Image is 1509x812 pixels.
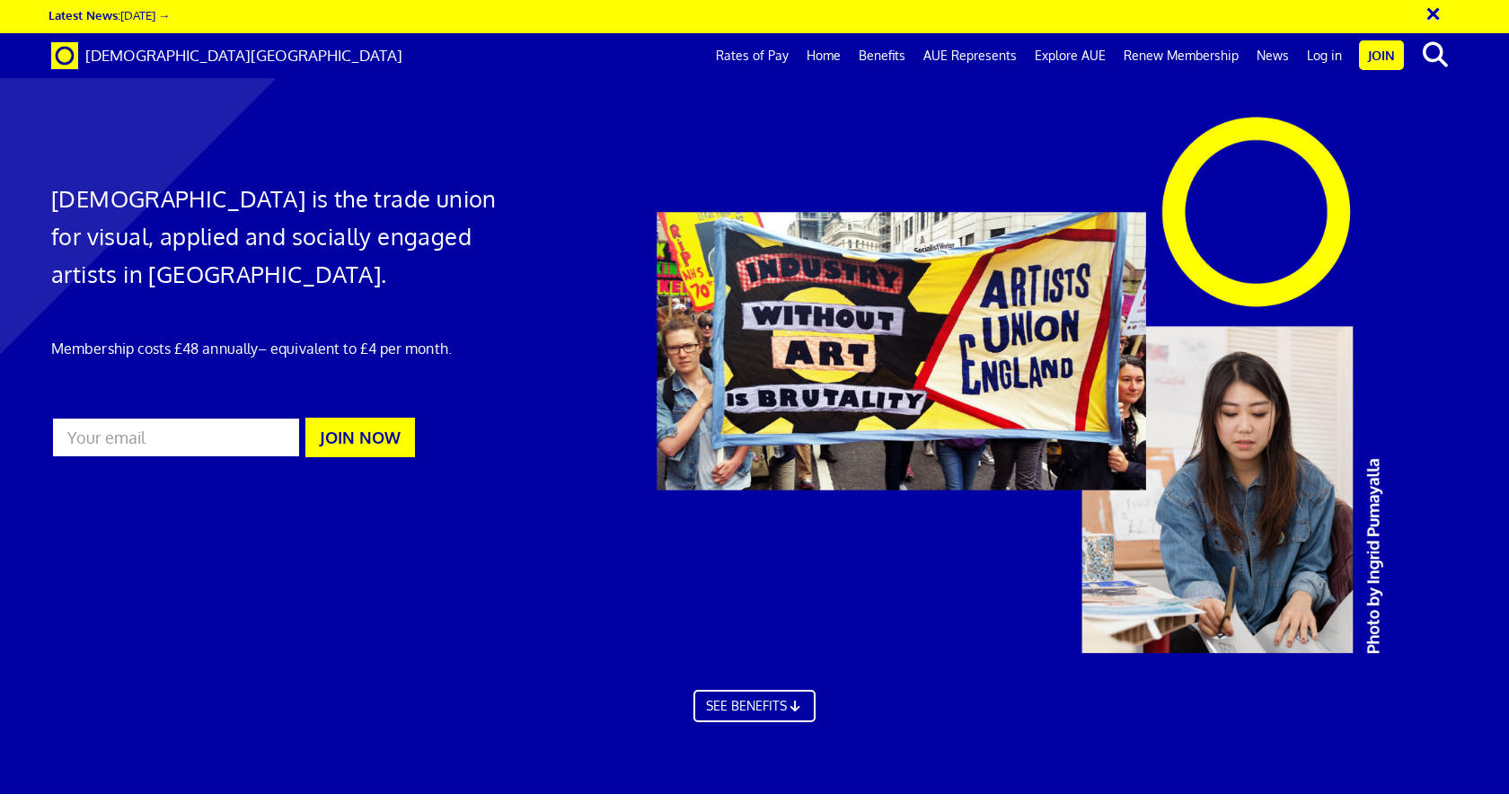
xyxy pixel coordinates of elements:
[85,46,402,65] span: [DEMOGRAPHIC_DATA][GEOGRAPHIC_DATA]
[1359,40,1404,70] a: Join
[38,33,416,78] a: Brand [DEMOGRAPHIC_DATA][GEOGRAPHIC_DATA]
[51,180,502,293] h1: [DEMOGRAPHIC_DATA] is the trade union for visual, applied and socially engaged artists in [GEOGRA...
[798,33,850,78] a: Home
[305,418,415,457] button: JOIN NOW
[1026,33,1115,78] a: Explore AUE
[850,33,914,78] a: Benefits
[49,7,170,22] a: Latest News:[DATE] →
[51,417,301,458] input: Your email
[51,338,502,359] p: Membership costs £48 annually – equivalent to £4 per month.
[914,33,1026,78] a: AUE Represents
[693,690,816,722] a: SEE BENEFITS
[1115,33,1248,78] a: Renew Membership
[1248,33,1298,78] a: News
[1298,33,1351,78] a: Log in
[49,7,120,22] strong: Latest News:
[707,33,798,78] a: Rates of Pay
[1408,36,1462,74] button: search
